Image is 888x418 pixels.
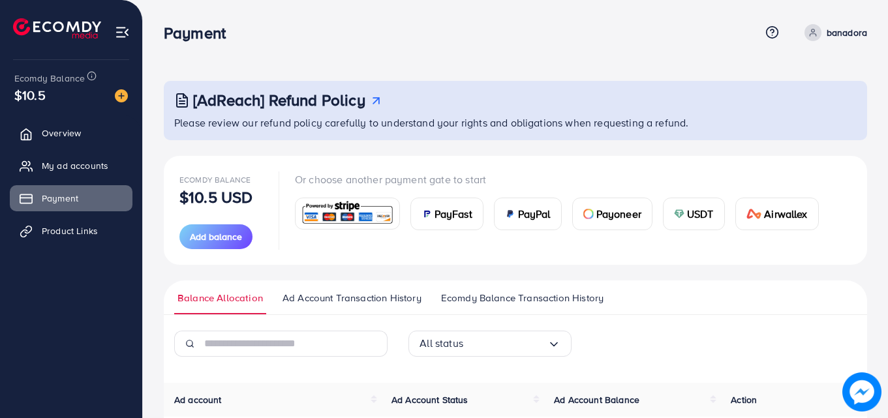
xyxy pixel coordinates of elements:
[410,198,483,230] a: cardPayFast
[731,393,757,406] span: Action
[115,25,130,40] img: menu
[190,230,242,243] span: Add balance
[10,218,132,244] a: Product Links
[177,291,263,305] span: Balance Allocation
[174,393,222,406] span: Ad account
[596,206,641,222] span: Payoneer
[663,198,725,230] a: cardUSDT
[164,23,236,42] h3: Payment
[10,185,132,211] a: Payment
[179,189,253,205] p: $10.5 USD
[179,224,253,249] button: Add balance
[799,24,867,41] a: banadora
[391,393,468,406] span: Ad Account Status
[42,192,78,205] span: Payment
[842,372,881,411] img: image
[735,198,819,230] a: cardAirwallex
[554,393,639,406] span: Ad Account Balance
[42,224,98,237] span: Product Links
[10,153,132,179] a: My ad accounts
[408,331,572,357] div: Search for option
[674,209,684,219] img: card
[42,159,108,172] span: My ad accounts
[518,206,551,222] span: PayPal
[13,18,101,38] img: logo
[42,127,81,140] span: Overview
[441,291,604,305] span: Ecomdy Balance Transaction History
[421,209,432,219] img: card
[583,209,594,219] img: card
[463,333,547,353] input: Search for option
[687,206,714,222] span: USDT
[179,174,251,185] span: Ecomdy Balance
[420,333,463,353] span: All status
[10,120,132,146] a: Overview
[572,198,652,230] a: cardPayoneer
[295,198,400,230] a: card
[764,206,807,222] span: Airwallex
[14,85,46,104] span: $10.5
[295,172,829,187] p: Or choose another payment gate to start
[115,89,128,102] img: image
[827,25,867,40] p: banadora
[193,91,365,110] h3: [AdReach] Refund Policy
[505,209,515,219] img: card
[299,200,395,228] img: card
[283,291,421,305] span: Ad Account Transaction History
[435,206,472,222] span: PayFast
[174,115,859,130] p: Please review our refund policy carefully to understand your rights and obligations when requesti...
[14,72,85,85] span: Ecomdy Balance
[494,198,562,230] a: cardPayPal
[746,209,762,219] img: card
